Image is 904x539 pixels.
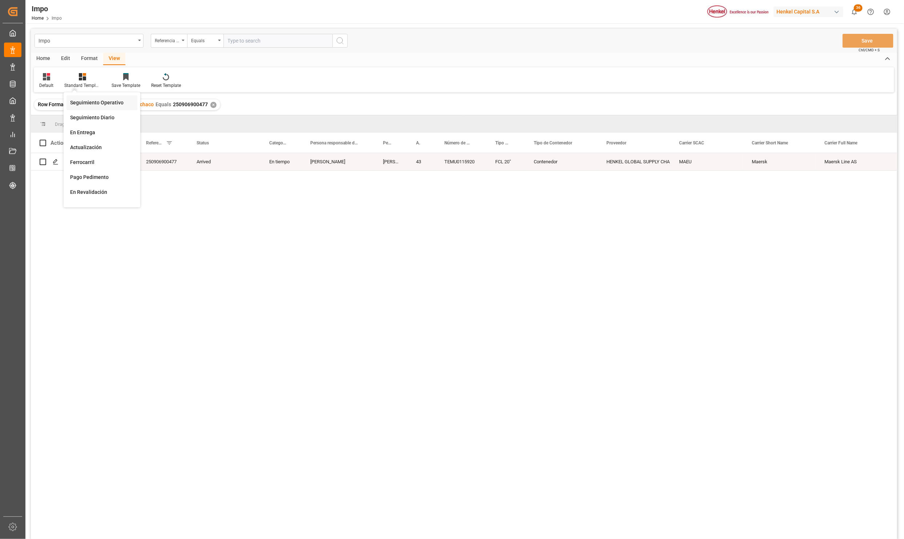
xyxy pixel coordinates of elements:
span: Row Format : [38,101,68,107]
div: Daily Deliveries [70,203,134,211]
div: Ferrocarril [70,159,134,166]
div: 250906900477 [137,153,188,170]
div: Edit [56,53,76,65]
span: Categoría [269,140,286,145]
div: Pago Pedimento [70,173,134,181]
div: Reset Template [151,82,181,89]
span: Carrier Full Name [824,140,857,145]
div: Press SPACE to select this row. [31,153,74,171]
span: Persona responsable de la importacion [310,140,359,145]
span: Status [197,140,209,145]
span: Drag here to set row groups [55,121,112,127]
span: Tipo de Contenedor [534,140,572,145]
span: Aduana de entrada [416,140,420,145]
div: Maersk [743,153,816,170]
div: Standard Templates [64,82,101,89]
span: Ctrl/CMD + S [859,47,880,53]
div: En Revalidación [70,188,134,196]
div: En Entrega [70,129,134,136]
span: Tipo de Carga (LCL/FCL) [495,140,510,145]
div: Maersk Line AS [816,153,888,170]
img: Henkel%20logo.jpg_1689854090.jpg [707,5,768,18]
div: Seguimiento Diario [70,114,134,121]
div: Arrived [188,153,261,170]
div: En tiempo [261,153,302,170]
button: open menu [35,34,144,48]
span: Carrier Short Name [752,140,788,145]
button: Save [843,34,893,48]
div: Contenedor [525,153,598,170]
button: open menu [151,34,187,48]
span: Referencia Leschaco [146,140,163,145]
button: search button [332,34,348,48]
div: HENKEL GLOBAL SUPPLY CHAIN B.V. [606,153,662,170]
span: Equals [156,101,171,107]
span: Proveedor [606,140,626,145]
input: Type to search [223,34,332,48]
span: 250906900477 [173,101,208,107]
div: 43 [407,153,436,170]
button: open menu [187,34,223,48]
div: Format [76,53,103,65]
div: [PERSON_NAME] [302,153,374,170]
span: Carrier SCAC [679,140,704,145]
div: Equals [191,36,216,44]
div: Default [39,82,53,89]
span: Persona responsable de seguimiento [383,140,392,145]
div: Home [31,53,56,65]
div: Save Template [112,82,140,89]
div: Action [51,140,66,146]
div: Actualización [70,144,134,151]
div: Seguimiento Operativo [70,99,134,107]
div: MAEU [670,153,743,170]
div: Impo [32,3,62,14]
div: View [103,53,125,65]
div: [PERSON_NAME] [374,153,407,170]
a: Home [32,16,44,21]
div: FCL 20" [487,153,525,170]
div: TEMU0115920 [436,153,487,170]
div: ✕ [210,102,217,108]
div: Referencia Leschaco [155,36,179,44]
span: Número de Contenedor [444,140,471,145]
div: Impo [39,36,136,45]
